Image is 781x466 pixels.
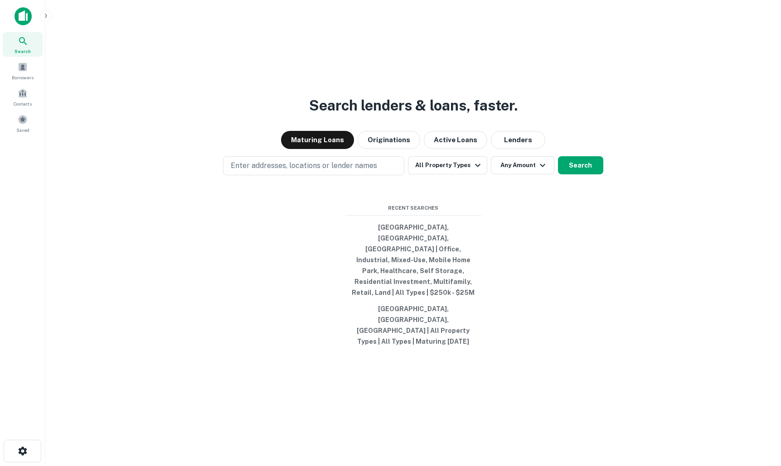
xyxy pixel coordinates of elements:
span: Borrowers [12,74,34,81]
span: Search [15,48,31,55]
button: Search [558,156,603,174]
p: Enter addresses, locations or lender names [231,160,377,171]
button: Enter addresses, locations or lender names [223,156,404,175]
a: Borrowers [3,58,43,83]
img: capitalize-icon.png [15,7,32,25]
h3: Search lenders & loans, faster. [309,95,518,116]
button: Maturing Loans [281,131,354,149]
button: [GEOGRAPHIC_DATA], [GEOGRAPHIC_DATA], [GEOGRAPHIC_DATA] | All Property Types | All Types | Maturi... [345,301,481,350]
span: Saved [16,126,29,134]
button: All Property Types [408,156,487,174]
a: Contacts [3,85,43,109]
span: Contacts [14,100,32,107]
button: [GEOGRAPHIC_DATA], [GEOGRAPHIC_DATA], [GEOGRAPHIC_DATA] | Office, Industrial, Mixed-Use, Mobile H... [345,219,481,301]
button: Lenders [491,131,545,149]
button: Any Amount [491,156,554,174]
span: Recent Searches [345,204,481,212]
button: Originations [358,131,420,149]
iframe: Chat Widget [736,365,781,408]
a: Saved [3,111,43,135]
button: Active Loans [424,131,487,149]
a: Search [3,32,43,57]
